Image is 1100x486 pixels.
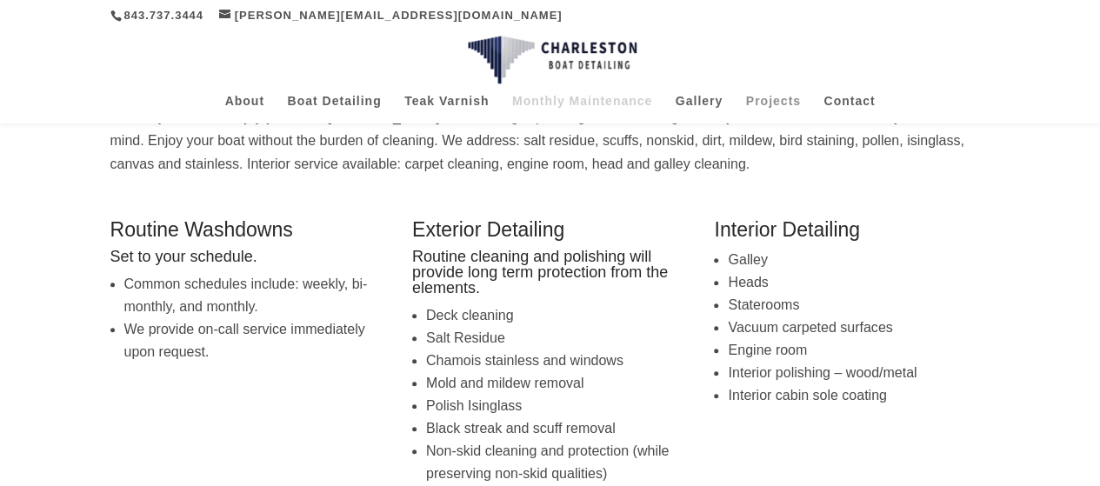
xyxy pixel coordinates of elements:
[124,9,204,22] a: 843.737.3444
[110,81,990,176] p: Ask us how much a monthly cleaning program is and we think you’ll be surprised. As a boat owner y...
[124,273,386,318] li: Common schedules include: weekly, bi-monthly, and monthly.
[728,339,990,362] li: Engine room
[110,220,386,249] h2: Routine Washdowns
[404,95,489,123] a: Teak Varnish
[728,271,990,294] li: Heads
[728,249,990,271] li: Galley
[225,95,264,123] a: About
[426,304,688,327] li: Deck cleaning
[468,36,637,84] img: Charleston Boat Detailing
[426,350,688,372] li: Chamois stainless and windows
[426,417,688,440] li: Black streak and scuff removal
[110,249,386,273] h4: Set to your schedule.
[728,384,990,407] li: Interior cabin sole coating
[728,316,990,339] li: Vacuum carpeted surfaces
[412,249,688,304] h4: Routine cleaning and polishing will provide long term protection from the elements.
[426,327,688,350] li: Salt Residue
[746,95,801,123] a: Projects
[426,372,688,395] li: Mold and mildew removal
[426,395,688,417] li: Polish Isinglass
[426,440,688,485] li: Non-skid cleaning and protection (while preserving non-skid qualities)
[714,220,990,249] h2: Interior Detailing
[823,95,875,123] a: Contact
[124,318,386,363] li: We provide on-call service immediately upon request.
[287,95,381,123] a: Boat Detailing
[676,95,723,123] a: Gallery
[512,95,652,123] a: Monthly Maintenance
[219,9,563,22] a: [PERSON_NAME][EMAIL_ADDRESS][DOMAIN_NAME]
[728,294,990,316] li: Staterooms
[728,362,990,384] li: Interior polishing – wood/metal
[412,220,688,249] h2: Exterior Detailing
